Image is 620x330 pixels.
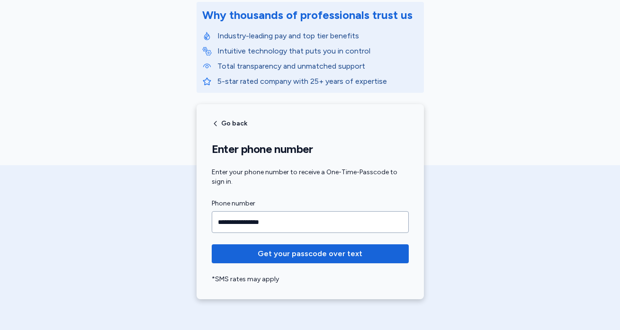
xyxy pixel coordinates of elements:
p: 5-star rated company with 25+ years of expertise [217,76,418,87]
button: Go back [212,120,247,127]
label: Phone number [212,198,409,209]
div: Enter your phone number to receive a One-Time-Passcode to sign in. [212,168,409,187]
input: Phone number [212,211,409,233]
p: Intuitive technology that puts you in control [217,45,418,57]
p: Total transparency and unmatched support [217,61,418,72]
div: Why thousands of professionals trust us [202,8,413,23]
p: Industry-leading pay and top tier benefits [217,30,418,42]
div: *SMS rates may apply [212,275,409,284]
span: Go back [221,120,247,127]
button: Get your passcode over text [212,244,409,263]
h1: Enter phone number [212,142,409,156]
span: Get your passcode over text [258,248,362,259]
